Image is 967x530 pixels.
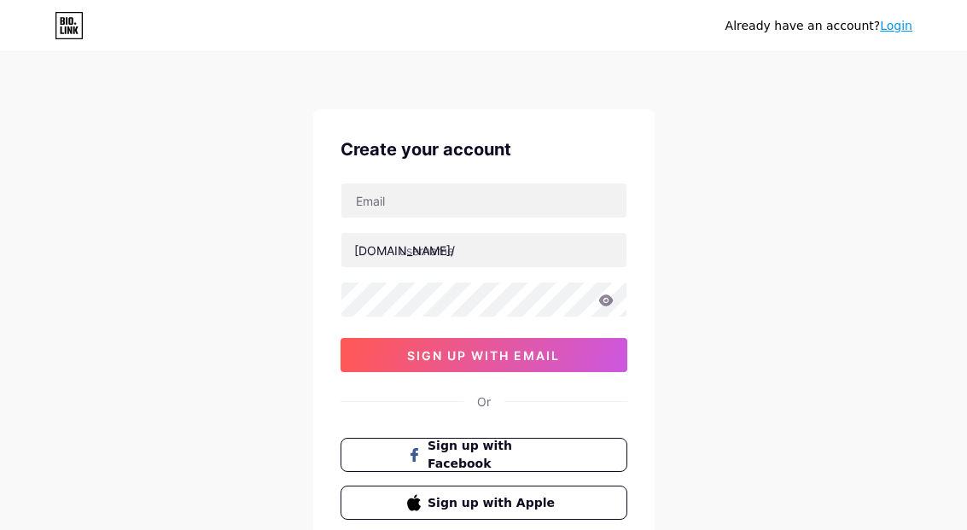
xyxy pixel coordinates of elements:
span: Sign up with Facebook [428,437,560,473]
div: Create your account [341,137,627,162]
div: [DOMAIN_NAME]/ [354,242,455,259]
span: Sign up with Apple [428,494,560,512]
button: Sign up with Facebook [341,438,627,472]
button: Sign up with Apple [341,486,627,520]
input: Email [341,183,626,218]
input: username [341,233,626,267]
div: Already have an account? [725,17,912,35]
a: Login [880,19,912,32]
button: sign up with email [341,338,627,372]
div: Or [477,393,491,411]
span: sign up with email [407,348,560,363]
